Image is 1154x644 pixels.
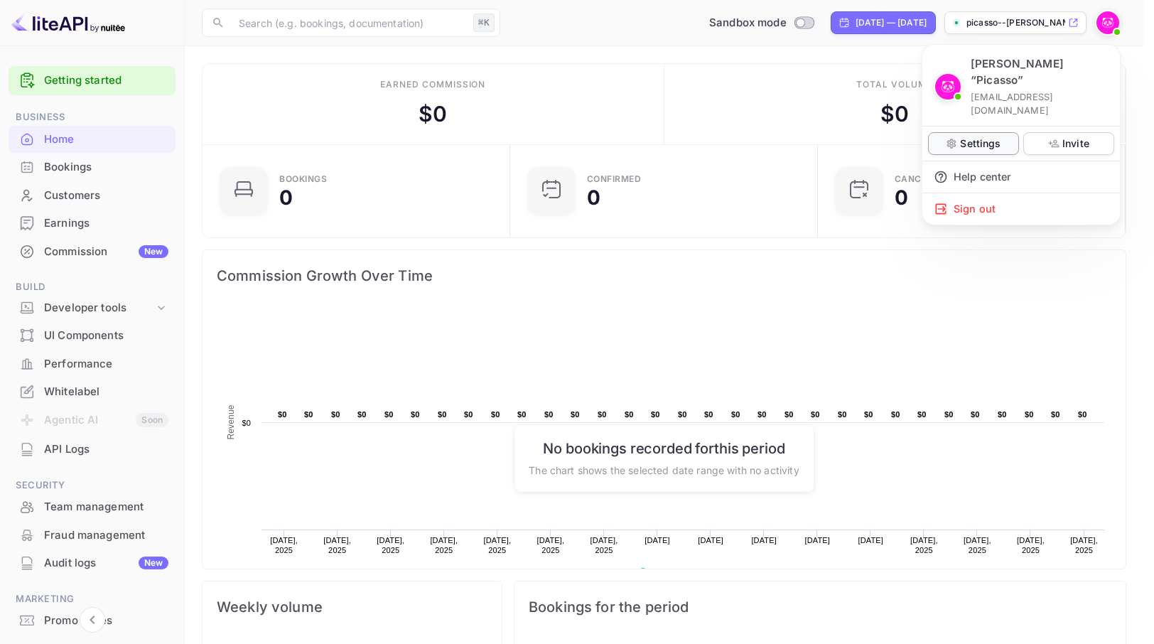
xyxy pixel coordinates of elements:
img: Picasso “Picasso” [935,74,961,100]
p: [PERSON_NAME] “Picasso” [971,56,1109,89]
div: Help center [922,161,1120,193]
p: [EMAIL_ADDRESS][DOMAIN_NAME] [971,90,1109,117]
p: Settings [960,136,1001,151]
div: Sign out [922,193,1120,225]
p: Invite [1062,136,1089,151]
